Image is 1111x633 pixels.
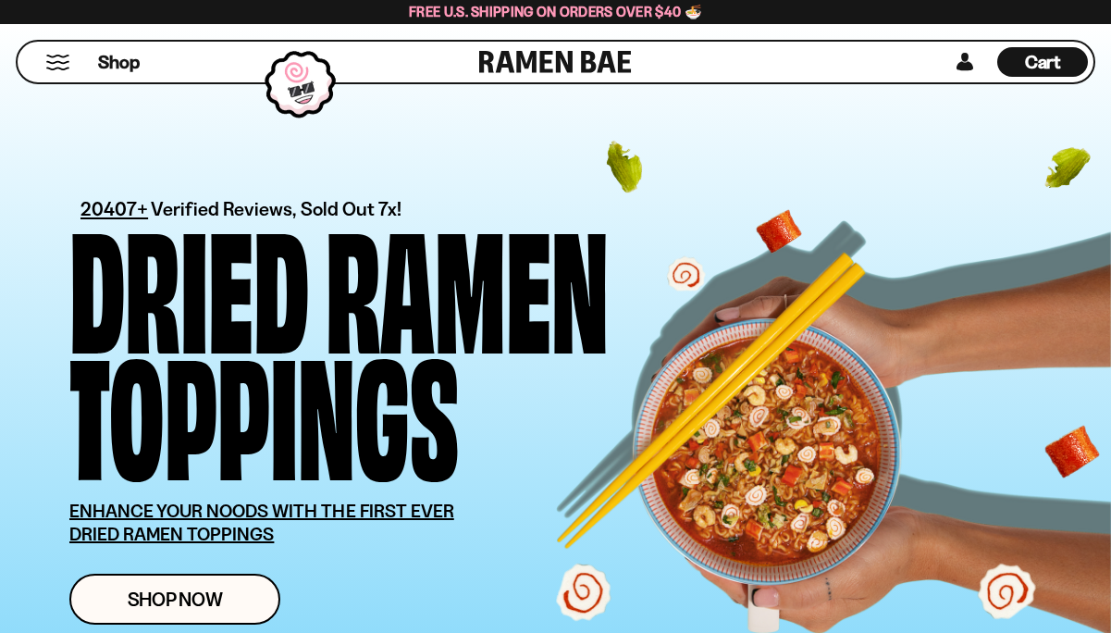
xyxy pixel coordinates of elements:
a: Shop Now [69,574,280,625]
div: Toppings [69,345,459,472]
button: Mobile Menu Trigger [45,55,70,70]
u: ENHANCE YOUR NOODS WITH THE FIRST EVER DRIED RAMEN TOPPINGS [69,500,454,545]
span: Shop Now [128,590,223,609]
span: Shop [98,50,140,75]
span: Free U.S. Shipping on Orders over $40 🍜 [409,3,702,20]
div: Ramen [326,218,609,345]
div: Dried [69,218,309,345]
span: Cart [1025,51,1061,73]
div: Cart [997,42,1088,82]
a: Shop [98,47,140,77]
